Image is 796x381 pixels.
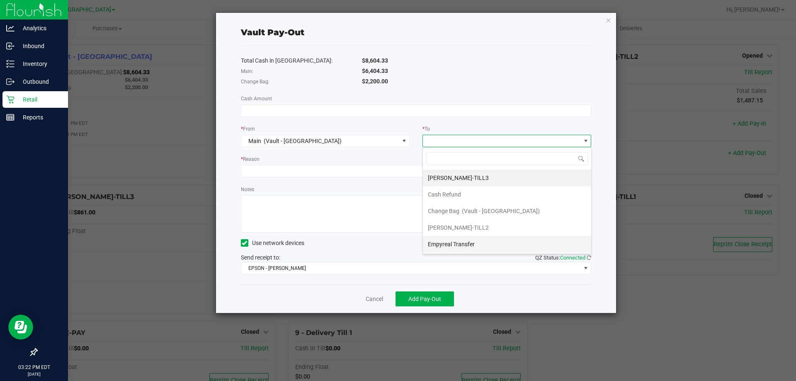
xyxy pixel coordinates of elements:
[6,60,15,68] inline-svg: Inventory
[241,155,260,163] label: Reason
[6,42,15,50] inline-svg: Inbound
[15,23,64,33] p: Analytics
[428,241,475,248] span: Empyreal Transfer
[422,125,430,133] label: To
[4,364,64,371] p: 03:22 PM EDT
[15,41,64,51] p: Inbound
[408,296,441,302] span: Add Pay-Out
[428,224,489,231] span: [PERSON_NAME]-TILL2
[462,208,540,214] span: (Vault - [GEOGRAPHIC_DATA])
[6,113,15,121] inline-svg: Reports
[241,68,253,74] span: Main:
[428,208,459,214] span: Change Bag
[15,77,64,87] p: Outbound
[560,255,585,261] span: Connected
[241,254,280,261] span: Send receipt to:
[241,125,255,133] label: From
[241,79,269,85] span: Change Bag:
[264,138,342,144] span: (Vault - [GEOGRAPHIC_DATA])
[4,371,64,377] p: [DATE]
[428,175,489,181] span: [PERSON_NAME]-TILL3
[241,96,272,102] span: Cash Amount
[15,112,64,122] p: Reports
[6,24,15,32] inline-svg: Analytics
[8,315,33,340] iframe: Resource center
[6,78,15,86] inline-svg: Outbound
[15,59,64,69] p: Inventory
[366,295,383,303] a: Cancel
[535,255,591,261] span: QZ Status:
[248,138,261,144] span: Main
[428,191,461,198] span: Cash Refund
[15,95,64,104] p: Retail
[362,57,388,64] span: $8,604.33
[6,95,15,104] inline-svg: Retail
[241,239,304,248] label: Use network devices
[241,57,332,64] span: Total Cash in [GEOGRAPHIC_DATA]:
[396,291,454,306] button: Add Pay-Out
[241,26,304,39] div: Vault Pay-Out
[241,262,581,274] span: EPSON - [PERSON_NAME]
[241,186,254,193] label: Notes
[362,78,388,85] span: $2,200.00
[362,68,388,74] span: $6,404.33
